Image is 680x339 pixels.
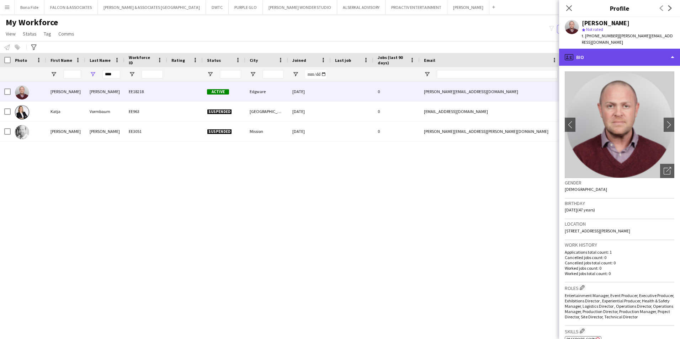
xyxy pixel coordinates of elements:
button: Bona Fide [15,0,44,14]
button: ALSERKAL ADVISORY [337,0,386,14]
img: David Baum [15,85,29,99]
span: Not rated [586,27,603,32]
app-action-btn: Advanced filters [30,43,38,52]
div: [GEOGRAPHIC_DATA] [245,102,288,121]
div: [PERSON_NAME] [46,122,85,141]
button: Open Filter Menu [51,71,57,77]
div: Katja [46,102,85,121]
span: Last job [335,58,351,63]
img: Katja Vormbaum [15,105,29,119]
input: Email Filter Input [437,70,558,79]
input: Last Name Filter Input [102,70,120,79]
span: Tag [44,31,51,37]
button: PURPLE GLO [229,0,263,14]
button: Open Filter Menu [129,71,135,77]
a: Tag [41,29,54,38]
button: [PERSON_NAME] [447,0,489,14]
span: Comms [58,31,74,37]
p: Applications total count: 1 [565,249,674,255]
h3: Profile [559,4,680,13]
span: Photo [15,58,27,63]
button: Open Filter Menu [250,71,256,77]
h3: Location [565,221,674,227]
div: [EMAIL_ADDRESS][DOMAIN_NAME] [420,102,562,121]
img: Neil Rosenbaum [15,125,29,139]
span: Status [207,58,221,63]
a: Status [20,29,39,38]
img: Crew avatar or photo [565,71,674,178]
span: Jobs (last 90 days) [378,55,407,65]
span: Status [23,31,37,37]
div: Bio [559,49,680,66]
div: EE18218 [124,82,167,101]
span: Suspended [207,109,232,114]
div: EE3051 [124,122,167,141]
span: [STREET_ADDRESS][PERSON_NAME] [565,228,630,233]
div: Vormbaum [85,102,124,121]
span: My Workforce [6,17,58,28]
p: Worked jobs total count: 0 [565,271,674,276]
h3: Roles [565,284,674,291]
input: Joined Filter Input [305,70,326,79]
span: Workforce ID [129,55,154,65]
div: Edgware [245,82,288,101]
span: Email [424,58,435,63]
button: [PERSON_NAME] & ASSOCIATES [GEOGRAPHIC_DATA] [98,0,206,14]
div: [DATE] [288,82,331,101]
div: [PERSON_NAME][EMAIL_ADDRESS][DOMAIN_NAME] [420,82,562,101]
button: PROACTIV ENTERTAINMENT [386,0,447,14]
button: [PERSON_NAME] WONDER STUDIO [263,0,337,14]
p: Worked jobs count: 0 [565,265,674,271]
a: Comms [55,29,77,38]
h3: Work history [565,242,674,248]
div: [DATE] [288,102,331,121]
button: Open Filter Menu [424,71,430,77]
button: DWTC [206,0,229,14]
div: EE963 [124,102,167,121]
span: Active [207,89,229,95]
h3: Skills [565,327,674,335]
span: t. [PHONE_NUMBER] [582,33,619,38]
span: [DATE] (47 years) [565,207,595,212]
span: | [PERSON_NAME][EMAIL_ADDRESS][DOMAIN_NAME] [582,33,673,45]
span: Rating [171,58,185,63]
span: [DEMOGRAPHIC_DATA] [565,187,607,192]
span: Entertainment Manager, Event Producer, Executive Producer, Exhibitions Director , Experiential Pr... [565,293,674,319]
button: Open Filter Menu [207,71,213,77]
div: [PERSON_NAME] [582,20,629,26]
a: View [3,29,18,38]
div: Open photos pop-in [660,164,674,178]
input: Status Filter Input [220,70,241,79]
div: [PERSON_NAME][EMAIL_ADDRESS][PERSON_NAME][DOMAIN_NAME] [420,122,562,141]
h3: Birthday [565,200,674,206]
span: Joined [292,58,306,63]
span: View [6,31,16,37]
div: [DATE] [288,122,331,141]
div: 0 [373,102,420,121]
span: First Name [51,58,72,63]
button: Everyone5,748 [557,25,593,33]
div: Mission [245,122,288,141]
h3: Gender [565,179,674,186]
input: First Name Filter Input [63,70,81,79]
p: Cancelled jobs count: 0 [565,255,674,260]
span: Suspended [207,129,232,134]
input: Workforce ID Filter Input [142,70,163,79]
button: Open Filter Menu [90,71,96,77]
button: Open Filter Menu [292,71,299,77]
p: Cancelled jobs total count: 0 [565,260,674,265]
div: [PERSON_NAME] [46,82,85,101]
div: 0 [373,82,420,101]
span: Last Name [90,58,111,63]
div: [PERSON_NAME] [85,122,124,141]
button: FALCON & ASSOCIATES [44,0,98,14]
input: City Filter Input [262,70,284,79]
div: 0 [373,122,420,141]
div: [PERSON_NAME] [85,82,124,101]
span: City [250,58,258,63]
